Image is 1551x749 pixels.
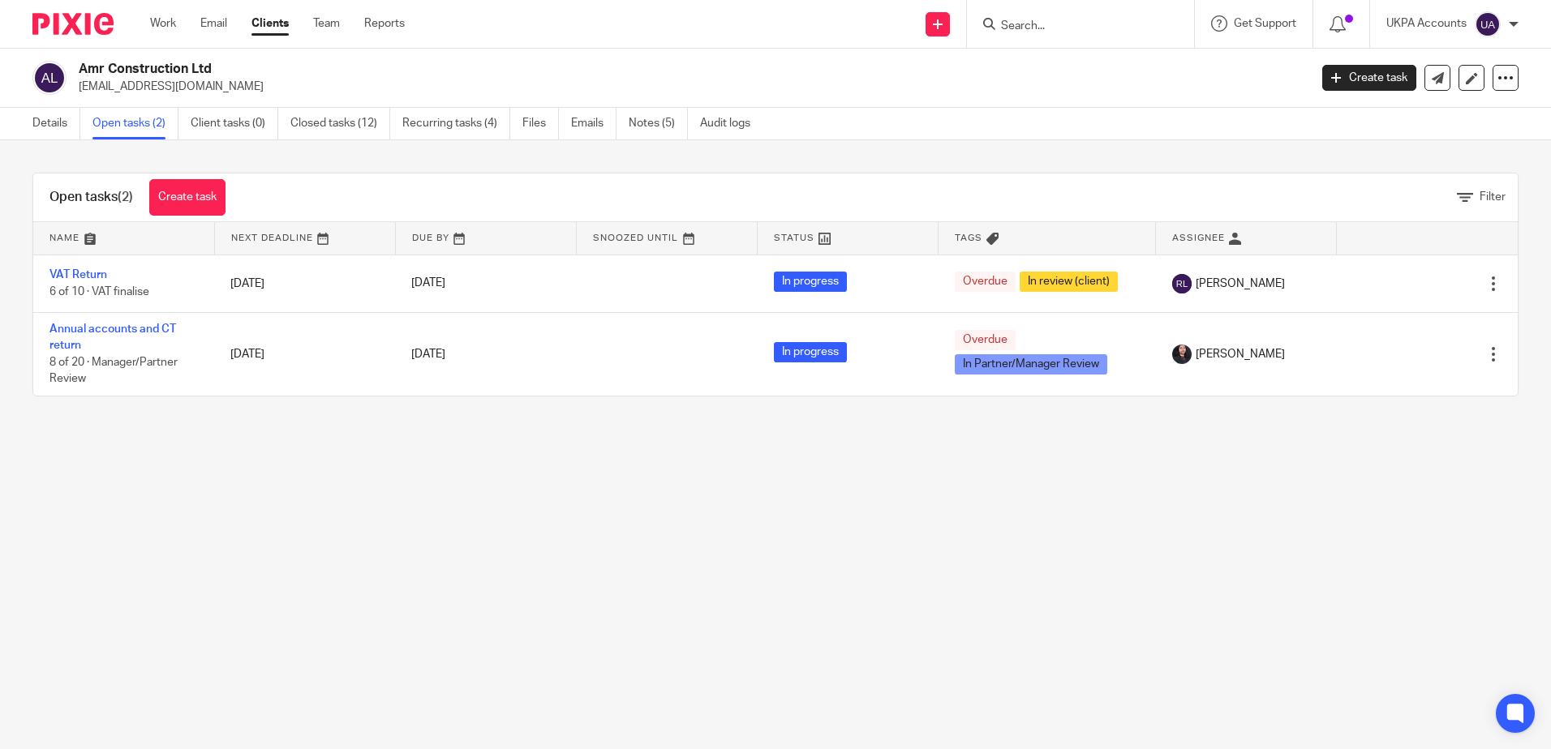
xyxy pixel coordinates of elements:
[1020,272,1118,292] span: In review (client)
[200,15,227,32] a: Email
[774,272,847,292] span: In progress
[1480,191,1506,203] span: Filter
[92,108,178,139] a: Open tasks (2)
[49,323,176,351] a: Annual accounts and CT return
[1196,276,1285,292] span: [PERSON_NAME]
[79,61,1054,78] h2: Amr Construction Ltd
[150,15,176,32] a: Work
[313,15,340,32] a: Team
[999,19,1145,34] input: Search
[774,342,847,362] span: In progress
[49,189,133,206] h1: Open tasks
[1172,345,1192,364] img: MicrosoftTeams-image.jfif
[522,108,559,139] a: Files
[1196,346,1285,362] span: [PERSON_NAME]
[1172,274,1192,293] img: svg%3E
[593,233,678,242] span: Snoozed Until
[49,269,107,280] a: VAT Return
[1475,11,1501,37] img: svg%3E
[32,61,67,95] img: svg%3E
[32,13,114,35] img: Pixie
[571,108,617,139] a: Emails
[1234,18,1296,29] span: Get Support
[774,233,814,242] span: Status
[700,108,763,139] a: Audit logs
[1386,15,1467,32] p: UKPA Accounts
[290,108,390,139] a: Closed tasks (12)
[402,108,510,139] a: Recurring tasks (4)
[214,312,395,395] td: [DATE]
[955,272,1016,292] span: Overdue
[118,190,133,203] span: (2)
[1322,65,1416,91] a: Create task
[79,79,1298,95] p: [EMAIL_ADDRESS][DOMAIN_NAME]
[214,255,395,312] td: [DATE]
[191,108,278,139] a: Client tasks (0)
[955,354,1107,374] span: In Partner/Manager Review
[955,330,1016,350] span: Overdue
[629,108,688,139] a: Notes (5)
[32,108,80,139] a: Details
[251,15,289,32] a: Clients
[49,286,149,297] span: 6 of 10 · VAT finalise
[411,349,445,360] span: [DATE]
[364,15,405,32] a: Reports
[411,278,445,289] span: [DATE]
[149,179,226,216] a: Create task
[955,233,982,242] span: Tags
[49,357,178,385] span: 8 of 20 · Manager/Partner Review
